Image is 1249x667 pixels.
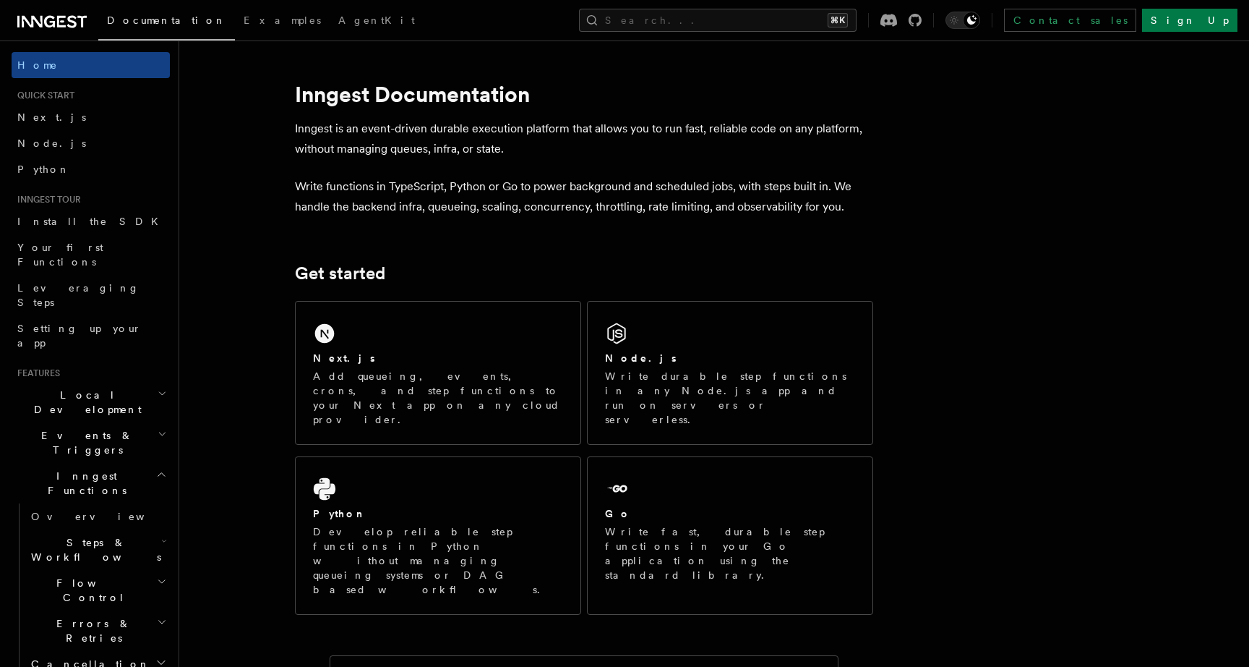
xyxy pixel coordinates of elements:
[25,616,157,645] span: Errors & Retries
[945,12,980,29] button: Toggle dark mode
[12,208,170,234] a: Install the SDK
[12,469,156,498] span: Inngest Functions
[17,163,70,175] span: Python
[31,511,180,522] span: Overview
[107,14,226,26] span: Documentation
[295,119,873,159] p: Inngest is an event-driven durable execution platform that allows you to run fast, reliable code ...
[605,369,855,427] p: Write durable step functions in any Node.js app and run on servers or serverless.
[17,111,86,123] span: Next.js
[25,535,161,564] span: Steps & Workflows
[17,242,103,268] span: Your first Functions
[313,369,563,427] p: Add queueing, events, crons, and step functions to your Next app on any cloud provider.
[12,315,170,356] a: Setting up your app
[25,611,170,651] button: Errors & Retries
[25,504,170,530] a: Overview
[25,570,170,611] button: Flow Control
[12,463,170,504] button: Inngest Functions
[25,576,157,605] span: Flow Control
[25,530,170,570] button: Steps & Workflows
[12,156,170,182] a: Python
[295,81,873,107] h1: Inngest Documentation
[295,456,581,615] a: PythonDevelop reliable step functions in Python without managing queueing systems or DAG based wo...
[12,388,158,417] span: Local Development
[579,9,857,32] button: Search...⌘K
[313,506,366,521] h2: Python
[17,323,142,349] span: Setting up your app
[587,301,873,445] a: Node.jsWrite durable step functions in any Node.js app and run on servers or serverless.
[12,234,170,275] a: Your first Functions
[12,52,170,78] a: Home
[17,137,86,149] span: Node.js
[98,4,235,41] a: Documentation
[12,90,74,101] span: Quick start
[605,524,855,582] p: Write fast, durable step functions in your Go application using the standard library.
[605,506,631,521] h2: Go
[587,456,873,615] a: GoWrite fast, durable step functions in your Go application using the standard library.
[12,382,170,422] button: Local Development
[295,263,385,284] a: Get started
[17,58,58,72] span: Home
[330,4,424,39] a: AgentKit
[1004,9,1136,32] a: Contact sales
[313,524,563,597] p: Develop reliable step functions in Python without managing queueing systems or DAG based workflows.
[12,422,170,463] button: Events & Triggers
[1142,9,1237,32] a: Sign Up
[12,130,170,156] a: Node.js
[828,13,848,27] kbd: ⌘K
[313,351,375,365] h2: Next.js
[12,104,170,130] a: Next.js
[235,4,330,39] a: Examples
[338,14,415,26] span: AgentKit
[605,351,677,365] h2: Node.js
[244,14,321,26] span: Examples
[17,216,167,227] span: Install the SDK
[17,282,140,308] span: Leveraging Steps
[295,177,873,217] p: Write functions in TypeScript, Python or Go to power background and scheduled jobs, with steps bu...
[12,194,81,205] span: Inngest tour
[12,368,60,379] span: Features
[295,301,581,445] a: Next.jsAdd queueing, events, crons, and step functions to your Next app on any cloud provider.
[12,428,158,457] span: Events & Triggers
[12,275,170,315] a: Leveraging Steps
